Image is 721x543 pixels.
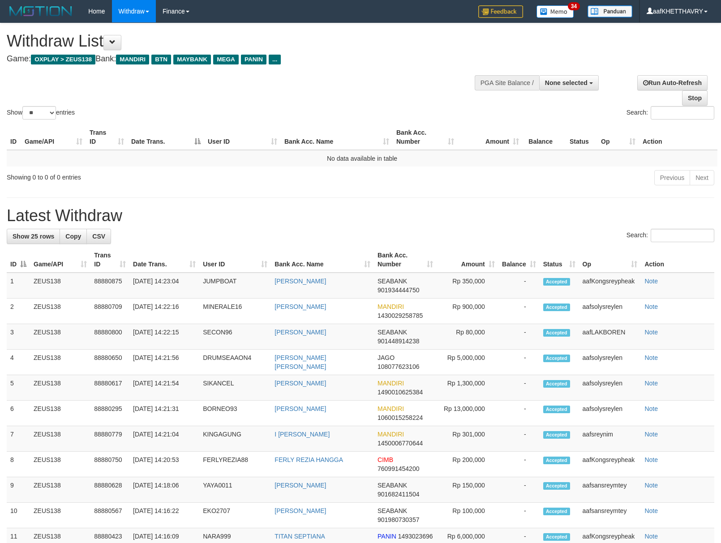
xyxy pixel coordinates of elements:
[498,273,540,299] td: -
[543,457,570,464] span: Accepted
[543,533,570,541] span: Accepted
[579,299,641,324] td: aafsolysreylen
[374,247,437,273] th: Bank Acc. Number: activate to sort column ascending
[275,507,326,514] a: [PERSON_NAME]
[7,124,21,150] th: ID
[90,299,129,324] td: 88880709
[579,477,641,503] td: aafsansreymtey
[393,124,458,150] th: Bank Acc. Number: activate to sort column ascending
[641,247,714,273] th: Action
[579,375,641,401] td: aafsolysreylen
[275,456,343,463] a: FERLY REZIA HANGGA
[22,106,56,120] select: Showentries
[7,299,30,324] td: 2
[30,273,90,299] td: ZEUS138
[498,452,540,477] td: -
[30,426,90,452] td: ZEUS138
[378,431,404,438] span: MANDIRI
[199,350,271,375] td: DRUMSEAAON4
[378,303,404,310] span: MANDIRI
[275,303,326,310] a: [PERSON_NAME]
[90,503,129,528] td: 88880567
[90,477,129,503] td: 88880628
[475,75,539,90] div: PGA Site Balance /
[579,401,641,426] td: aafsolysreylen
[378,507,407,514] span: SEABANK
[199,452,271,477] td: FERLYREZIA88
[398,533,433,540] span: Copy 1493023696 to clipboard
[478,5,523,18] img: Feedback.jpg
[437,401,498,426] td: Rp 13,000,000
[378,482,407,489] span: SEABANK
[129,299,199,324] td: [DATE] 14:22:16
[7,401,30,426] td: 6
[30,247,90,273] th: Game/API: activate to sort column ascending
[378,278,407,285] span: SEABANK
[128,124,204,150] th: Date Trans.: activate to sort column descending
[498,503,540,528] td: -
[579,273,641,299] td: aafKongsreypheak
[644,507,658,514] a: Note
[437,324,498,350] td: Rp 80,000
[7,426,30,452] td: 7
[30,503,90,528] td: ZEUS138
[241,55,266,64] span: PANIN
[543,304,570,311] span: Accepted
[566,124,597,150] th: Status
[30,299,90,324] td: ZEUS138
[275,431,330,438] a: I [PERSON_NAME]
[378,312,423,319] span: Copy 1430029258785 to clipboard
[199,375,271,401] td: SIKANCEL
[437,299,498,324] td: Rp 900,000
[129,273,199,299] td: [DATE] 14:23:04
[644,354,658,361] a: Note
[378,286,419,294] span: Copy 901934444750 to clipboard
[644,405,658,412] a: Note
[90,375,129,401] td: 88880617
[378,363,419,370] span: Copy 108077623106 to clipboard
[627,106,714,120] label: Search:
[90,324,129,350] td: 88880800
[199,426,271,452] td: KINGAGUNG
[437,503,498,528] td: Rp 100,000
[543,431,570,439] span: Accepted
[498,299,540,324] td: -
[644,303,658,310] a: Note
[275,278,326,285] a: [PERSON_NAME]
[579,503,641,528] td: aafsansreymtey
[30,401,90,426] td: ZEUS138
[437,426,498,452] td: Rp 301,000
[579,452,641,477] td: aafKongsreypheak
[129,477,199,503] td: [DATE] 14:18:06
[151,55,171,64] span: BTN
[543,355,570,362] span: Accepted
[116,55,149,64] span: MANDIRI
[437,375,498,401] td: Rp 1,300,000
[543,278,570,286] span: Accepted
[275,533,325,540] a: TITAN SEPTIANA
[129,350,199,375] td: [DATE] 14:21:56
[7,350,30,375] td: 4
[275,405,326,412] a: [PERSON_NAME]
[498,247,540,273] th: Balance: activate to sort column ascending
[281,124,393,150] th: Bank Acc. Name: activate to sort column ascending
[437,477,498,503] td: Rp 150,000
[378,456,393,463] span: CIMB
[498,350,540,375] td: -
[199,401,271,426] td: BORNEO93
[568,2,580,10] span: 34
[86,229,111,244] a: CSV
[90,452,129,477] td: 88880750
[588,5,632,17] img: panduan.png
[90,247,129,273] th: Trans ID: activate to sort column ascending
[7,4,75,18] img: MOTION_logo.png
[579,350,641,375] td: aafsolysreylen
[536,5,574,18] img: Button%20Memo.svg
[378,491,419,498] span: Copy 901682411504 to clipboard
[458,124,523,150] th: Amount: activate to sort column ascending
[627,229,714,242] label: Search:
[644,431,658,438] a: Note
[378,533,396,540] span: PANIN
[275,329,326,336] a: [PERSON_NAME]
[21,124,86,150] th: Game/API: activate to sort column ascending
